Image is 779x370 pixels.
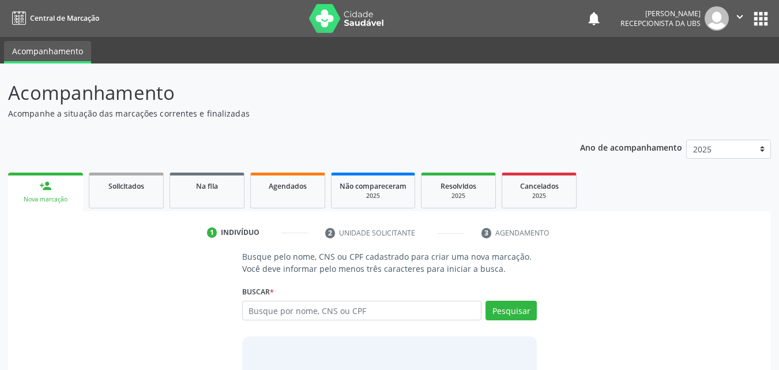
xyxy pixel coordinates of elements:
img: img [705,6,729,31]
button: notifications [586,10,602,27]
span: Recepcionista da UBS [620,18,701,28]
p: Acompanhamento [8,79,542,107]
span: Solicitados [108,181,144,191]
i:  [733,10,746,23]
p: Busque pelo nome, CNS ou CPF cadastrado para criar uma nova marcação. Você deve informar pelo men... [242,251,537,275]
label: Buscar [242,283,274,301]
span: Central de Marcação [30,13,99,23]
div: 2025 [340,192,407,200]
input: Busque por nome, CNS ou CPF [242,301,482,320]
button:  [729,6,751,31]
button: Pesquisar [486,301,537,320]
p: Acompanhe a situação das marcações correntes e finalizadas [8,107,542,119]
a: Acompanhamento [4,41,91,63]
a: Central de Marcação [8,9,99,28]
span: Não compareceram [340,181,407,191]
p: Ano de acompanhamento [580,140,682,154]
button: apps [751,9,771,29]
div: 1 [207,227,217,238]
span: Agendados [269,181,307,191]
div: 2025 [430,192,487,200]
div: [PERSON_NAME] [620,9,701,18]
div: Nova marcação [16,195,75,204]
span: Na fila [196,181,218,191]
div: person_add [39,180,52,192]
span: Resolvidos [441,181,476,191]
span: Cancelados [520,181,559,191]
div: 2025 [510,192,568,200]
div: Indivíduo [221,227,259,238]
